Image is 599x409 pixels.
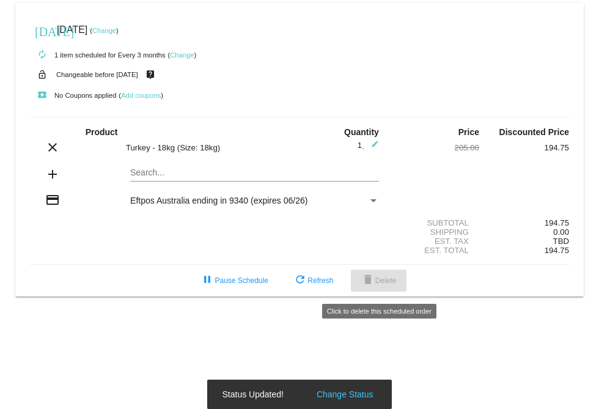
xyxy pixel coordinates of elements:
[200,276,268,285] span: Pause Schedule
[35,67,50,83] mat-icon: lock_open
[45,193,60,207] mat-icon: credit_card
[479,143,569,152] div: 194.75
[121,92,161,99] a: Add coupons
[389,246,479,255] div: Est. Total
[130,168,379,178] input: Search...
[167,51,196,59] small: ( )
[313,388,377,400] button: Change Status
[56,71,138,78] small: Changeable before [DATE]
[90,27,119,34] small: ( )
[351,270,406,292] button: Delete
[190,270,277,292] button: Pause Schedule
[30,51,166,59] small: 1 item scheduled for Every 3 months
[553,237,569,246] span: TBD
[130,196,307,205] span: Eftpos Australia ending in 9340 (expires 06/26)
[130,196,379,205] mat-select: Payment Method
[35,48,50,62] mat-icon: autorenew
[92,27,116,34] a: Change
[389,227,479,237] div: Shipping
[86,127,118,137] strong: Product
[293,276,333,285] span: Refresh
[222,388,377,400] simple-snack-bar: Status Updated!
[389,218,479,227] div: Subtotal
[200,273,215,288] mat-icon: pause
[30,92,116,99] small: No Coupons applied
[364,140,379,155] mat-icon: edit
[344,127,379,137] strong: Quantity
[283,270,343,292] button: Refresh
[553,227,569,237] span: 0.00
[499,127,569,137] strong: Discounted Price
[35,88,50,103] mat-icon: local_play
[45,167,60,182] mat-icon: add
[361,273,375,288] mat-icon: delete
[143,67,158,83] mat-icon: live_help
[458,127,479,137] strong: Price
[293,273,307,288] mat-icon: refresh
[479,218,569,227] div: 194.75
[389,237,479,246] div: Est. Tax
[35,23,50,38] mat-icon: [DATE]
[45,140,60,155] mat-icon: clear
[361,276,397,285] span: Delete
[119,92,163,99] small: ( )
[389,143,479,152] div: 205.00
[120,143,299,152] div: Turkey - 18kg (Size: 18kg)
[170,51,194,59] a: Change
[358,141,379,150] span: 1
[545,246,569,255] span: 194.75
